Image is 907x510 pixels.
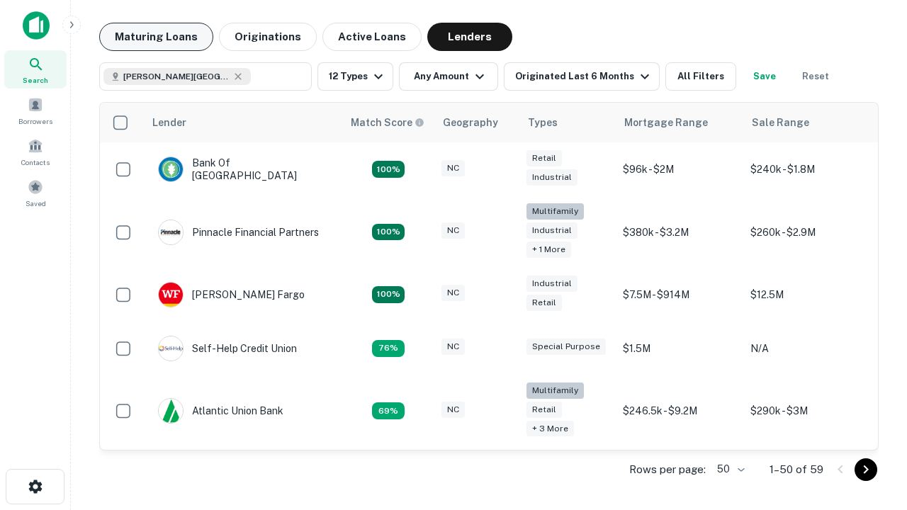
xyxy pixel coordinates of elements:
[526,295,562,311] div: Retail
[372,402,405,419] div: Matching Properties: 10, hasApolloMatch: undefined
[144,103,342,142] th: Lender
[158,398,283,424] div: Atlantic Union Bank
[441,339,465,355] div: NC
[159,336,183,361] img: picture
[616,322,743,375] td: $1.5M
[443,114,498,131] div: Geography
[855,458,877,481] button: Go to next page
[526,339,606,355] div: Special Purpose
[159,220,183,244] img: picture
[616,103,743,142] th: Mortgage Range
[372,161,405,178] div: Matching Properties: 15, hasApolloMatch: undefined
[18,115,52,127] span: Borrowers
[372,286,405,303] div: Matching Properties: 15, hasApolloMatch: undefined
[743,142,871,196] td: $240k - $1.8M
[317,62,393,91] button: 12 Types
[441,285,465,301] div: NC
[743,322,871,375] td: N/A
[158,157,328,182] div: Bank Of [GEOGRAPHIC_DATA]
[526,382,584,399] div: Multifamily
[342,103,434,142] th: Capitalize uses an advanced AI algorithm to match your search with the best lender. The match sco...
[616,142,743,196] td: $96k - $2M
[4,174,67,212] a: Saved
[515,68,653,85] div: Originated Last 6 Months
[4,50,67,89] a: Search
[665,62,736,91] button: All Filters
[743,375,871,447] td: $290k - $3M
[526,421,574,437] div: + 3 more
[504,62,660,91] button: Originated Last 6 Months
[23,74,48,86] span: Search
[616,375,743,447] td: $246.5k - $9.2M
[99,23,213,51] button: Maturing Loans
[159,283,183,307] img: picture
[23,11,50,40] img: capitalize-icon.png
[158,336,297,361] div: Self-help Credit Union
[526,242,571,258] div: + 1 more
[441,402,465,418] div: NC
[616,268,743,322] td: $7.5M - $914M
[372,340,405,357] div: Matching Properties: 11, hasApolloMatch: undefined
[526,222,578,239] div: Industrial
[427,23,512,51] button: Lenders
[519,103,616,142] th: Types
[399,62,498,91] button: Any Amount
[123,70,230,83] span: [PERSON_NAME][GEOGRAPHIC_DATA], [GEOGRAPHIC_DATA]
[793,62,838,91] button: Reset
[152,114,186,131] div: Lender
[629,461,706,478] p: Rows per page:
[434,103,519,142] th: Geography
[616,196,743,268] td: $380k - $3.2M
[219,23,317,51] button: Originations
[441,222,465,239] div: NC
[526,276,578,292] div: Industrial
[526,169,578,186] div: Industrial
[159,399,183,423] img: picture
[4,91,67,130] a: Borrowers
[26,198,46,209] span: Saved
[742,62,787,91] button: Save your search to get updates of matches that match your search criteria.
[528,114,558,131] div: Types
[21,157,50,168] span: Contacts
[159,157,183,181] img: picture
[743,196,871,268] td: $260k - $2.9M
[743,103,871,142] th: Sale Range
[526,402,562,418] div: Retail
[743,268,871,322] td: $12.5M
[752,114,809,131] div: Sale Range
[4,132,67,171] a: Contacts
[711,459,747,480] div: 50
[526,150,562,166] div: Retail
[158,220,319,245] div: Pinnacle Financial Partners
[441,160,465,176] div: NC
[526,203,584,220] div: Multifamily
[836,351,907,419] iframe: Chat Widget
[351,115,422,130] h6: Match Score
[322,23,422,51] button: Active Loans
[372,224,405,241] div: Matching Properties: 26, hasApolloMatch: undefined
[770,461,823,478] p: 1–50 of 59
[158,282,305,307] div: [PERSON_NAME] Fargo
[624,114,708,131] div: Mortgage Range
[351,115,424,130] div: Capitalize uses an advanced AI algorithm to match your search with the best lender. The match sco...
